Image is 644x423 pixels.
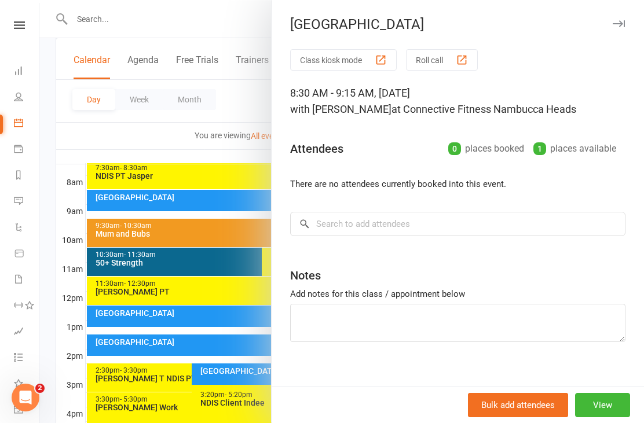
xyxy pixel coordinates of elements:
[290,49,397,71] button: Class kiosk mode
[406,49,478,71] button: Roll call
[14,319,40,345] a: Assessments
[575,393,630,417] button: View
[290,141,343,157] div: Attendees
[448,141,524,157] div: places booked
[533,142,546,155] div: 1
[12,384,39,411] iframe: Intercom live chat
[14,59,40,85] a: Dashboard
[533,141,616,157] div: places available
[448,142,461,155] div: 0
[14,163,40,189] a: Reports
[290,85,625,117] div: 8:30 AM - 9:15 AM, [DATE]
[290,212,625,236] input: Search to add attendees
[272,16,644,32] div: [GEOGRAPHIC_DATA]
[290,103,391,115] span: with [PERSON_NAME]
[468,393,568,417] button: Bulk add attendees
[14,371,40,398] a: What's New
[14,111,40,137] a: Calendar
[14,241,40,267] a: Product Sales
[35,384,45,393] span: 2
[14,85,40,111] a: People
[290,267,321,284] div: Notes
[290,177,625,191] li: There are no attendees currently booked into this event.
[14,137,40,163] a: Payments
[290,287,625,301] div: Add notes for this class / appointment below
[391,103,576,115] span: at Connective Fitness Nambucca Heads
